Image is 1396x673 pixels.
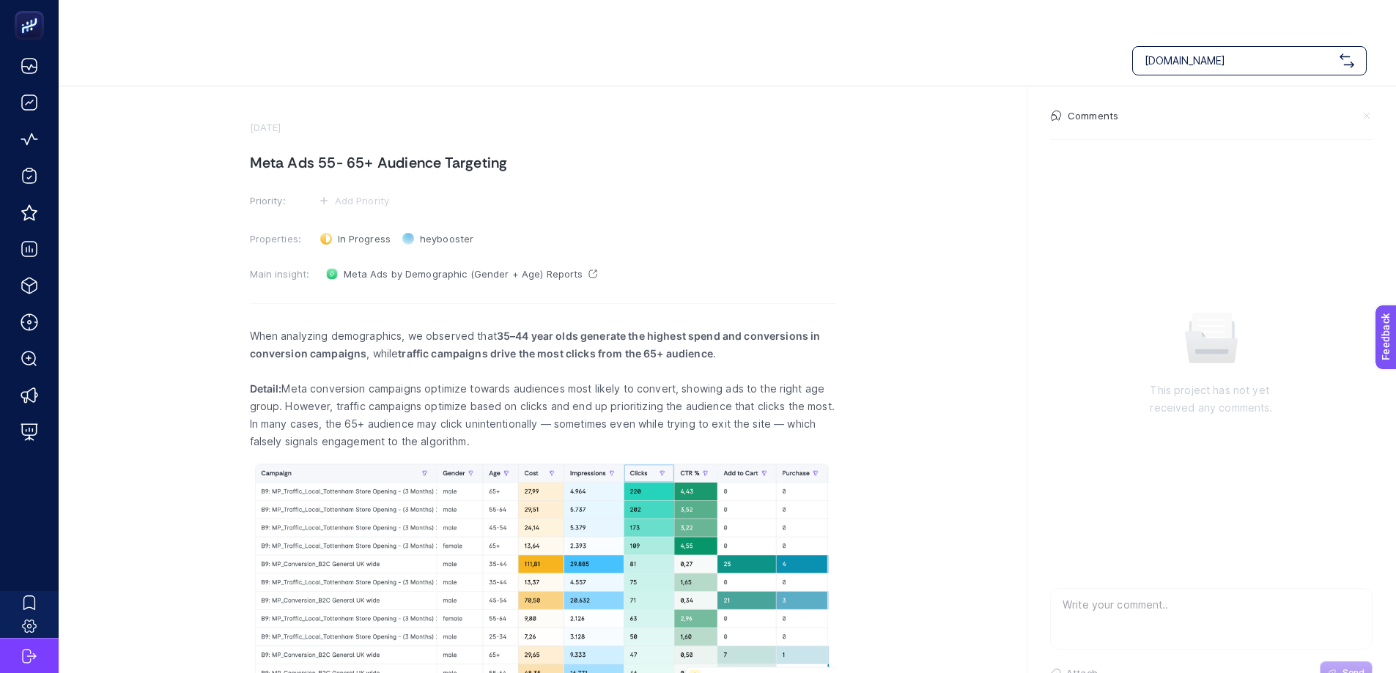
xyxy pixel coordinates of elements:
[314,192,394,209] button: Add Priority
[1150,382,1272,417] p: This project has not yet received any comments.
[250,233,311,245] h3: Properties:
[1145,53,1334,68] span: [DOMAIN_NAME]
[250,151,836,174] h1: Meta Ads 55- 65+ Audience Targeting
[344,268,583,280] span: Meta Ads by Demographic (Gender + Age) Reports
[1340,53,1354,68] img: svg%3e
[250,380,836,450] p: Meta conversion campaigns optimize towards audiences most likely to convert, showing ads to the r...
[1068,110,1118,122] h4: Comments
[250,327,836,362] p: When analyzing demographics, we observed that , while .
[250,195,311,207] h3: Priority:
[9,4,56,16] span: Feedback
[335,195,390,207] span: Add Priority
[250,330,821,360] strong: 35–44 year olds generate the highest spend and conversions in conversion campaigns
[338,233,391,245] span: In Progress
[398,347,713,360] strong: traffic campaigns drive the most clicks from the 65+ audience
[250,268,311,280] h3: Main insight:
[420,233,473,245] span: heybooster
[320,262,604,286] a: Meta Ads by Demographic (Gender + Age) Reports
[250,382,282,395] strong: Detail:
[250,122,281,133] time: [DATE]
